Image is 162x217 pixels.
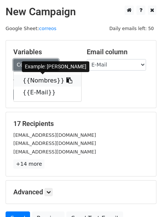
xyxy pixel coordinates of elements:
small: Google Sheet: [6,26,56,31]
iframe: Chat Widget [125,181,162,217]
a: +14 more [13,159,44,169]
div: Example: [PERSON_NAME] [22,61,89,72]
small: [EMAIL_ADDRESS][DOMAIN_NAME] [13,149,96,155]
a: {{E-Mail}} [14,87,81,98]
a: {{Nombres}} [14,75,81,87]
small: [EMAIL_ADDRESS][DOMAIN_NAME] [13,132,96,138]
h5: Email column [87,48,149,56]
small: [EMAIL_ADDRESS][DOMAIN_NAME] [13,140,96,146]
a: Copy/paste... [13,59,59,71]
div: Widget de chat [125,181,162,217]
h5: Advanced [13,188,149,196]
h5: 17 Recipients [13,120,149,128]
a: Daily emails left: 50 [107,26,156,31]
h5: Variables [13,48,76,56]
span: Daily emails left: 50 [107,25,156,33]
h2: New Campaign [6,6,156,18]
a: correos [39,26,56,31]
